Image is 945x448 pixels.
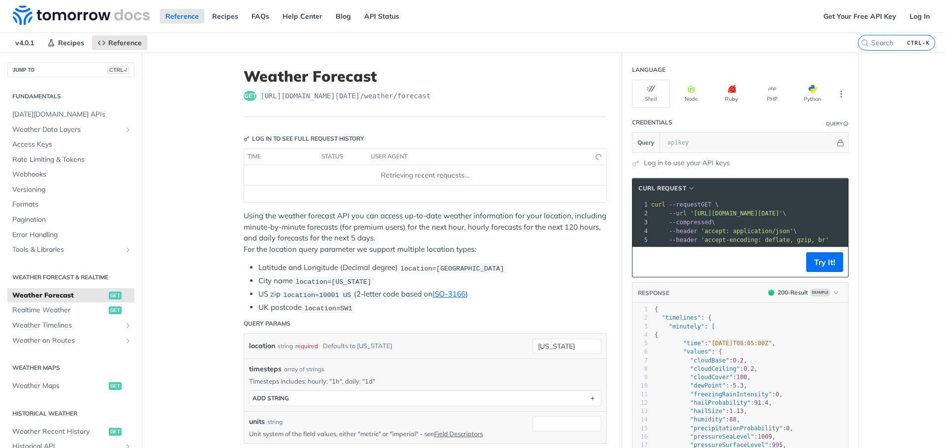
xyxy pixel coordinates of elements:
[367,149,587,165] th: user agent
[655,374,751,381] span: : ,
[690,391,772,398] span: "freezingRainIntensity"
[690,210,783,217] span: '[URL][DOMAIN_NAME][DATE]'
[655,433,776,440] span: : ,
[124,246,132,254] button: Show subpages for Tools & Libraries
[835,138,846,148] button: Hide
[861,39,869,47] svg: Search
[7,303,134,318] a: Realtime Weatherget
[655,391,783,398] span: : ,
[632,323,648,331] div: 3
[729,416,736,423] span: 88
[632,390,648,399] div: 11
[7,363,134,372] h2: Weather Maps
[12,245,122,255] span: Tools & Libraries
[701,228,793,235] span: 'accept: application/json'
[283,291,351,299] span: location=10001 US
[635,183,699,193] button: cURL Request
[632,357,648,365] div: 7
[632,339,648,348] div: 5
[12,110,132,119] span: [DATE][DOMAIN_NAME] APIs
[359,9,405,24] a: API Status
[690,399,751,406] span: "hailProbability"
[277,9,328,24] a: Help Center
[655,357,747,364] span: : ,
[12,125,122,135] span: Weather Data Layers
[7,167,134,182] a: Webhooks
[637,288,670,298] button: RESPONSE
[632,118,672,127] div: Credentials
[7,212,134,227] a: Pagination
[12,321,122,330] span: Weather Timelines
[655,314,712,321] span: : {
[655,331,658,338] span: {
[7,152,134,167] a: Rate Limiting & Tokens
[400,265,504,272] span: location=[GEOGRAPHIC_DATA]
[12,381,106,391] span: Weather Maps
[690,365,740,372] span: "cloudCeiling"
[637,255,651,269] button: Copy to clipboard
[252,394,289,402] div: ADD string
[632,407,648,416] div: 13
[632,399,648,407] div: 12
[778,288,808,297] div: 200 - Result
[905,38,932,48] kbd: CTRL-K
[160,9,204,24] a: Reference
[904,9,935,24] a: Log In
[12,291,106,300] span: Weather Forecast
[13,5,150,25] img: Tomorrow.io Weather API Docs
[754,399,768,406] span: 91.4
[651,201,665,208] span: curl
[244,210,607,255] p: Using the weather forecast API you can access up-to-date weather information for your location, i...
[7,62,134,77] button: JUMP TOCTRL-/
[701,237,829,243] span: 'accept-encoding: deflate, gzip, br'
[651,210,787,217] span: \
[655,425,793,432] span: : ,
[669,228,697,235] span: --header
[258,289,607,300] li: US zip (2-letter code based on )
[58,38,84,47] span: Recipes
[632,305,648,314] div: 1
[637,138,655,147] span: Query
[632,373,648,382] div: 9
[672,80,710,108] button: Node
[768,290,774,296] span: 200
[7,228,134,242] a: Error Handling
[318,149,367,165] th: status
[249,429,518,438] p: Unit system of the field values, either "metric" or "imperial" - see
[244,149,318,165] th: time
[284,365,324,374] div: array of strings
[12,305,106,315] span: Realtime Weather
[258,302,607,313] li: UK postcode
[763,288,843,298] button: 200200-ResultExample
[632,218,649,227] div: 3
[7,242,134,257] a: Tools & LibrariesShow subpages for Tools & Libraries
[793,80,831,108] button: Python
[246,9,275,24] a: FAQs
[632,416,648,424] div: 14
[12,185,132,195] span: Versioning
[662,133,835,152] input: apikey
[10,35,39,50] span: v4.0.1
[124,322,132,329] button: Show subpages for Weather Timelines
[844,121,849,126] i: Information
[244,319,290,328] div: Query Params
[304,304,352,312] span: location=SW1
[244,67,607,85] h1: Weather Forecast
[753,80,791,108] button: PHP
[806,252,843,272] button: Try It!
[12,230,132,240] span: Error Handling
[92,35,147,50] a: Reference
[786,425,789,432] span: 0
[655,382,747,389] span: : ,
[651,228,797,235] span: \
[7,122,134,137] a: Weather Data LayersShow subpages for Weather Data Layers
[7,288,134,303] a: Weather Forecastget
[12,170,132,179] span: Webhooks
[7,137,134,152] a: Access Keys
[690,382,725,389] span: "dewPoint"
[683,340,704,347] span: "time"
[655,416,740,423] span: : ,
[207,9,244,24] a: Recipes
[713,80,751,108] button: Ruby
[7,197,134,212] a: Formats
